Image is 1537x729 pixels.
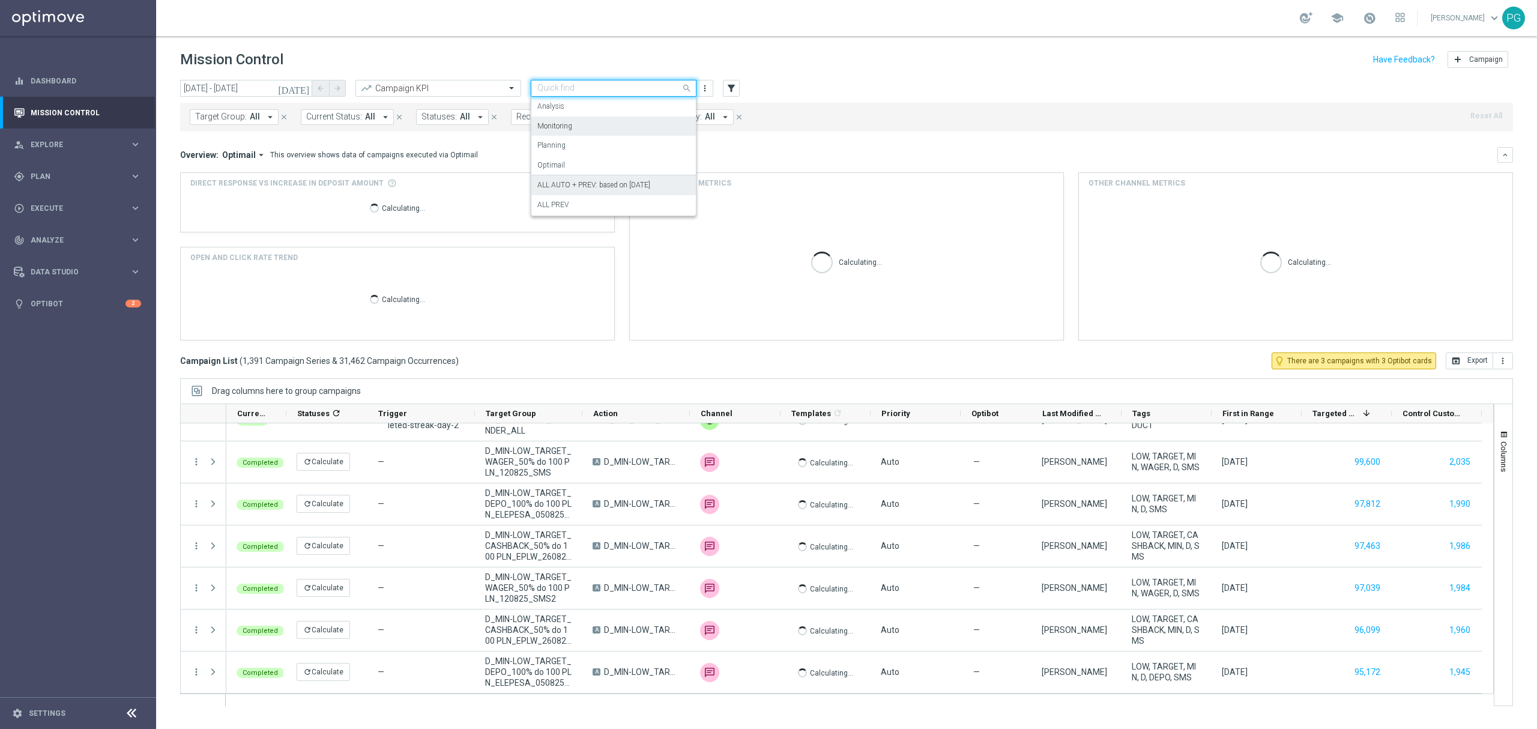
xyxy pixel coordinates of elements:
p: Calculating... [810,667,853,678]
span: Auto [881,667,899,677]
button: refreshCalculate [297,495,350,513]
div: Mission Control [14,97,141,129]
div: This overview shows data of campaigns executed via Optimail [270,150,478,160]
label: ALL PREV [537,200,569,210]
span: Plan [31,173,130,180]
span: D_MIN-LOW_TARGET_DEPO_100% do 100 PLN_ELEPESA_050825_SMS [604,498,680,509]
p: Calculating... [810,540,853,552]
colored-tag: Completed [237,498,284,510]
div: SMS [700,663,719,682]
div: 28 Aug 2025, Thursday [1222,625,1248,635]
i: keyboard_arrow_right [130,234,141,246]
button: Statuses: All arrow_drop_down [416,109,489,125]
button: 1,990 [1448,497,1472,512]
button: arrow_forward [329,80,346,97]
i: refresh [303,626,312,634]
button: refreshCalculate [297,579,350,597]
div: Analyze [14,235,130,246]
div: Press SPACE to select this row. [181,610,226,652]
span: A [593,626,600,634]
multiple-options-button: Export to CSV [1446,355,1513,365]
i: arrow_drop_down [256,150,267,160]
span: — [973,582,980,593]
colored-tag: Completed [237,667,284,678]
button: close [279,110,289,124]
div: Optimail [537,156,690,175]
span: D_MIN-LOW_TARGET_DEPO_100% do 100 PLN_ELEPESA_050825_SMS2 [485,656,572,688]
colored-tag: Completed [237,625,284,636]
span: — [378,625,384,635]
span: Auto [881,457,899,467]
span: Execute [31,205,130,212]
p: Calculating... [810,498,853,510]
div: 31 Aug 2025, Sunday [1222,540,1248,551]
colored-tag: Completed [237,456,284,468]
button: refreshCalculate [297,621,350,639]
ng-select: Monitoring [531,80,696,97]
button: more_vert [699,81,711,95]
button: equalizer Dashboard [13,76,142,86]
span: D_MIN-LOW_TARGET_WAGER_50% do 100 PLN_120825_SMS2 [604,582,680,593]
div: Katarzyna Kamińska [1042,540,1107,551]
span: ) [456,355,459,366]
span: Auto [881,499,899,509]
label: ALL AUTO + PREV: based on [DATE] [537,180,650,190]
img: SMS [700,495,719,514]
span: — [973,456,980,467]
span: LOW, TARGET, CASHBACK, MIN, D, SMS [1132,530,1201,562]
span: LOW, TARGET, MIN, D, SMS [1132,493,1201,515]
button: 95,172 [1353,665,1381,680]
span: Last Modified By [1042,409,1101,418]
button: [DATE] [276,80,312,98]
div: Data Studio [14,267,130,277]
div: track_changes Analyze keyboard_arrow_right [13,235,142,245]
span: Optimail [222,150,256,160]
span: — [973,540,980,551]
span: Data Studio [31,268,130,276]
button: 1,960 [1448,623,1472,638]
label: Planning [537,141,566,151]
button: person_search Explore keyboard_arrow_right [13,140,142,150]
div: ALL AUTO + PREV: based on 09.07.2025 [537,175,690,195]
div: 2 [125,300,141,307]
button: more_vert [191,456,202,467]
span: D_MIN-LOW_TARGET_CASHBACK_50% do 100 PLN_EPLW_260825_SMS2 [485,530,572,562]
button: 99,600 [1353,455,1381,470]
div: Katarzyna Kamińska [1042,667,1107,677]
span: A [593,668,600,676]
p: Calculating... [382,293,425,304]
span: Tags [1132,409,1150,418]
div: gps_fixed Plan keyboard_arrow_right [13,172,142,181]
a: [PERSON_NAME]keyboard_arrow_down [1430,9,1502,27]
i: open_in_browser [1451,356,1461,366]
div: Press SPACE to select this row. [181,483,226,525]
i: close [280,113,288,121]
i: refresh [303,584,312,592]
div: Mission Control [13,108,142,118]
span: A [593,542,600,549]
div: Press SPACE to select this row. [181,652,226,694]
i: keyboard_arrow_right [130,202,141,214]
span: Recurrence type: [516,112,579,122]
button: close [489,110,500,124]
span: — [378,583,384,593]
div: Explore [14,139,130,150]
i: arrow_drop_down [265,112,276,123]
div: Dashboard [14,65,141,97]
span: D_MIN-LOW_TARGET_CASHBACK_50% do 100 PLN_EPLW_260825_SMS [485,614,572,646]
i: track_changes [14,235,25,246]
button: more_vert [191,498,202,509]
div: lightbulb Optibot 2 [13,299,142,309]
span: First in Range [1222,409,1274,418]
span: ( [240,355,243,366]
div: Monitoring [537,116,690,136]
button: filter_alt [723,80,740,97]
button: Recurrence type: All arrow_drop_down [511,109,611,125]
button: refreshCalculate [297,453,350,471]
span: Statuses [297,409,330,418]
a: Dashboard [31,65,141,97]
span: Target Group: [195,112,247,122]
span: D_MIN-LOW_TARGET_WAGER_50% do 100 PLN_120825_SMS2 [485,572,572,604]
